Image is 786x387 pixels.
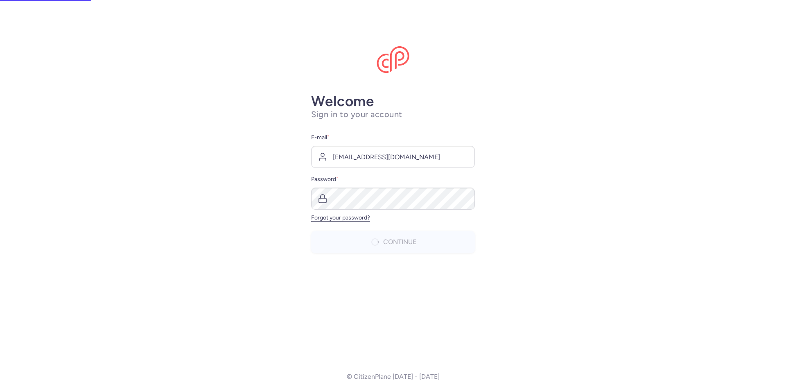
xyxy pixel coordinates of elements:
p: © CitizenPlane [DATE] - [DATE] [347,373,440,380]
img: CitizenPlane logo [377,46,409,73]
label: Password [311,174,475,184]
strong: Welcome [311,93,374,110]
label: E-mail [311,133,475,143]
input: user@example.com [311,146,475,168]
a: Forgot your password? [311,214,370,221]
h1: Sign in to your account [311,109,475,120]
span: Continue [383,238,416,246]
button: Continue [311,231,475,253]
